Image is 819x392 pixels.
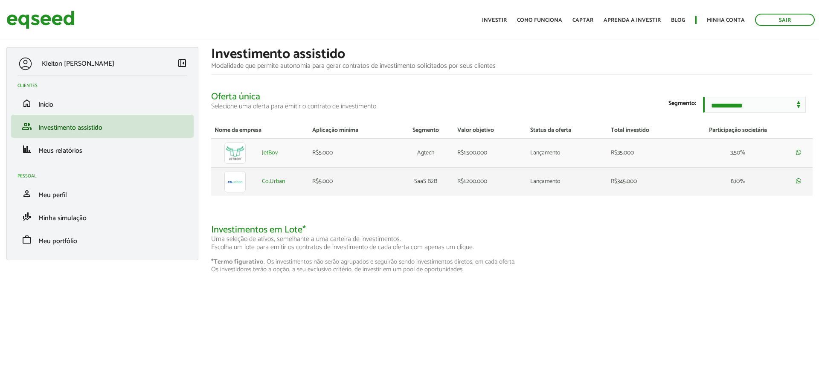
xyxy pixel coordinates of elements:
[671,17,685,23] a: Blog
[38,235,77,247] span: Meu portfólio
[398,139,453,168] td: Agtech
[755,14,815,26] a: Sair
[527,123,607,139] th: Status da oferta
[17,98,187,108] a: homeInício
[177,58,187,68] span: left_panel_close
[683,123,793,139] th: Participação societária
[527,167,607,196] td: Lançamento
[482,17,507,23] a: Investir
[17,174,194,179] h2: Pessoal
[398,167,453,196] td: SaaS B2B
[211,258,813,273] p: . Os investimentos não serão agrupados e seguirão sendo investimentos diretos, em cada oferta. Os...
[527,139,607,168] td: Lançamento
[211,235,813,251] p: Uma seleção de ativos, semelhante a uma carteira de investimentos. Escolha um lote para emitir os...
[17,144,187,154] a: financeMeus relatórios
[668,101,696,107] label: Segmento:
[454,123,527,139] th: Valor objetivo
[42,60,114,68] p: Kleiton [PERSON_NAME]
[517,17,562,23] a: Como funciona
[11,115,194,138] li: Investimento assistido
[17,235,187,245] a: workMeu portfólio
[22,189,32,199] span: person
[22,144,32,154] span: finance
[211,47,813,62] h1: Investimento assistido
[454,167,527,196] td: R$1.200.000
[604,17,661,23] a: Aprenda a investir
[309,167,398,196] td: R$5.000
[309,123,398,139] th: Aplicação mínima
[22,212,32,222] span: finance_mode
[38,122,102,134] span: Investimento assistido
[398,123,453,139] th: Segmento
[6,9,75,31] img: EqSeed
[17,189,187,199] a: personMeu perfil
[38,99,53,110] span: Início
[211,225,813,252] h2: Investimentos em Lote*
[11,182,194,205] li: Meu perfil
[22,98,32,108] span: home
[309,139,398,168] td: R$5.000
[38,212,87,224] span: Minha simulação
[211,256,264,267] strong: *Termo figurativo
[211,62,813,70] p: Modalidade que permite autonomia para gerar contratos de investimento solicitados por seus clientes
[211,92,813,110] h2: Oferta única
[11,228,194,251] li: Meu portfólio
[262,150,278,156] a: JetBov
[211,102,813,110] p: Selecione uma oferta para emitir o contrato de investimento
[17,121,187,131] a: groupInvestimento assistido
[796,178,801,185] a: Compartilhar rodada por whatsapp
[607,139,683,168] td: R$35.000
[607,123,683,139] th: Total investido
[17,83,194,88] h2: Clientes
[17,212,187,222] a: finance_modeMinha simulação
[454,139,527,168] td: R$1.500.000
[796,149,801,156] a: Compartilhar rodada por whatsapp
[38,189,67,201] span: Meu perfil
[211,123,309,139] th: Nome da empresa
[22,235,32,245] span: work
[707,17,745,23] a: Minha conta
[572,17,593,23] a: Captar
[262,179,285,185] a: Co.Urban
[38,145,82,157] span: Meus relatórios
[11,138,194,161] li: Meus relatórios
[11,205,194,228] li: Minha simulação
[607,167,683,196] td: R$345.000
[683,167,793,196] td: 8,10%
[22,121,32,131] span: group
[11,92,194,115] li: Início
[683,139,793,168] td: 3,50%
[177,58,187,70] a: Colapsar menu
